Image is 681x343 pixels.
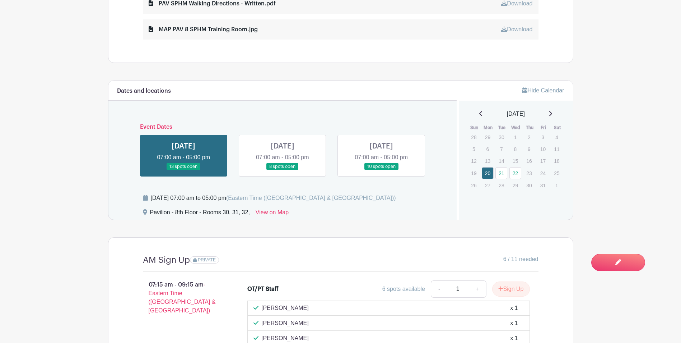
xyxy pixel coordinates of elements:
[134,124,431,131] h6: Event Dates
[507,110,525,118] span: [DATE]
[537,124,551,131] th: Fri
[495,167,507,179] a: 21
[467,124,481,131] th: Sun
[537,168,549,179] p: 24
[226,195,396,201] span: (Eastern Time ([GEOGRAPHIC_DATA] & [GEOGRAPHIC_DATA]))
[551,168,563,179] p: 25
[537,143,549,155] p: 10
[151,194,396,202] div: [DATE] 07:00 am to 05:00 pm
[509,155,521,166] p: 15
[468,132,480,143] p: 28
[261,319,309,328] p: [PERSON_NAME]
[495,143,507,155] p: 7
[482,155,494,166] p: 13
[550,124,564,131] th: Sat
[510,319,518,328] div: x 1
[551,143,563,155] p: 11
[481,124,495,131] th: Mon
[523,168,535,179] p: 23
[509,167,521,179] a: 22
[468,143,480,155] p: 5
[523,180,535,191] p: 30
[551,180,563,191] p: 1
[523,124,537,131] th: Thu
[509,132,521,143] p: 1
[149,25,258,34] div: MAP PAV 8 SPHM Training Room.jpg
[510,334,518,343] div: x 1
[501,26,532,32] a: Download
[523,143,535,155] p: 9
[495,132,507,143] p: 30
[495,124,509,131] th: Tue
[523,132,535,143] p: 2
[256,208,289,220] a: View on Map
[468,155,480,166] p: 12
[131,278,236,318] p: 07:15 am - 09:15 am
[509,124,523,131] th: Wed
[482,180,494,191] p: 27
[522,87,564,93] a: Hide Calendar
[468,180,480,191] p: 26
[482,167,494,179] a: 20
[143,255,190,265] h4: AM Sign Up
[468,280,486,298] a: +
[149,282,216,314] span: - Eastern Time ([GEOGRAPHIC_DATA] & [GEOGRAPHIC_DATA])
[503,255,538,264] span: 6 / 11 needed
[537,132,549,143] p: 3
[261,304,309,312] p: [PERSON_NAME]
[509,180,521,191] p: 29
[150,208,250,220] div: Pavilion - 8th Floor - Rooms 30, 31, 32,
[501,0,532,6] a: Download
[551,132,563,143] p: 4
[523,155,535,166] p: 16
[431,280,447,298] a: -
[117,88,171,95] h6: Dates and locations
[495,180,507,191] p: 28
[482,132,494,143] p: 29
[537,180,549,191] p: 31
[247,285,279,293] div: OT/PT Staff
[510,304,518,312] div: x 1
[495,155,507,166] p: 14
[468,168,480,179] p: 19
[482,143,494,155] p: 6
[537,155,549,166] p: 17
[492,282,530,297] button: Sign Up
[382,285,425,293] div: 6 spots available
[509,143,521,155] p: 8
[551,155,563,166] p: 18
[261,334,309,343] p: [PERSON_NAME]
[198,257,216,262] span: PRIVATE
